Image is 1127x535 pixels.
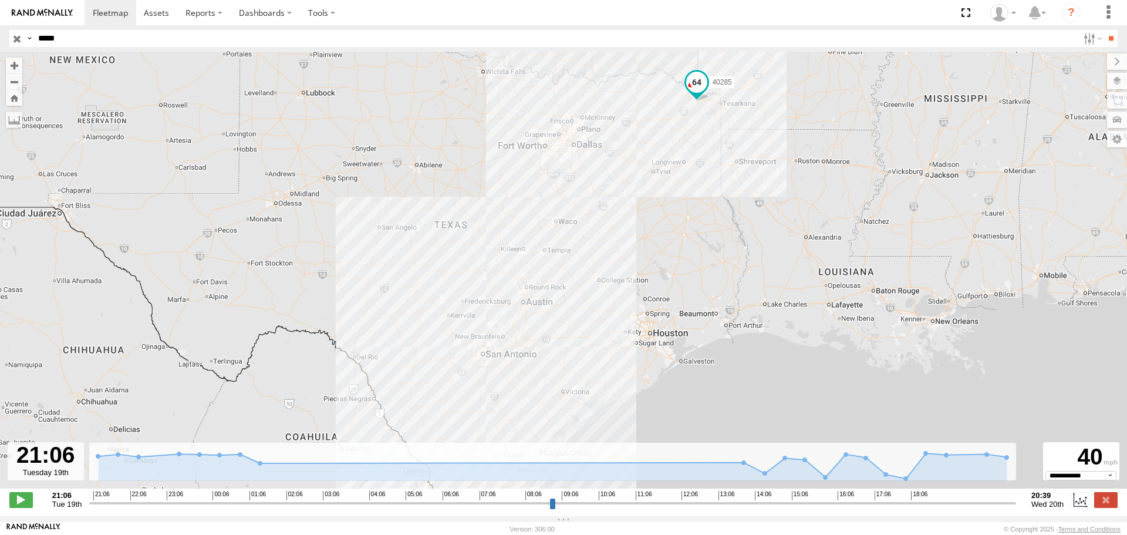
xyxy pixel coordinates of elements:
[12,9,73,17] img: rand-logo.svg
[525,491,542,500] span: 08:06
[986,4,1020,22] div: Caseta Laredo TX
[1031,491,1064,500] strong: 20:39
[1004,526,1121,533] div: © Copyright 2025 -
[911,491,927,500] span: 18:06
[510,526,555,533] div: Version: 306.00
[323,491,339,500] span: 03:06
[130,491,147,500] span: 22:06
[249,491,266,500] span: 01:06
[1045,444,1118,471] div: 40
[93,491,110,500] span: 21:06
[712,78,731,86] span: 40285
[6,90,22,106] button: Zoom Home
[406,491,422,500] span: 05:06
[212,491,229,500] span: 00:06
[52,491,82,500] strong: 21:06
[1107,131,1127,147] label: Map Settings
[1031,500,1064,509] span: Wed 20th Aug 2025
[6,73,22,90] button: Zoom out
[167,491,183,500] span: 23:06
[480,491,496,500] span: 07:06
[755,491,771,500] span: 14:06
[1058,526,1121,533] a: Terms and Conditions
[9,492,33,507] label: Play/Stop
[562,491,578,500] span: 09:06
[25,30,34,47] label: Search Query
[1062,4,1081,22] i: ?
[875,491,891,500] span: 17:06
[6,523,60,535] a: Visit our Website
[718,491,735,500] span: 13:06
[52,500,82,509] span: Tue 19th Aug 2025
[6,112,22,128] label: Measure
[838,491,854,500] span: 16:06
[681,491,698,500] span: 12:06
[1094,492,1118,507] label: Close
[369,491,386,500] span: 04:06
[6,58,22,73] button: Zoom in
[286,491,303,500] span: 02:06
[636,491,652,500] span: 11:06
[599,491,615,500] span: 10:06
[1079,30,1104,47] label: Search Filter Options
[443,491,459,500] span: 06:06
[792,491,808,500] span: 15:06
